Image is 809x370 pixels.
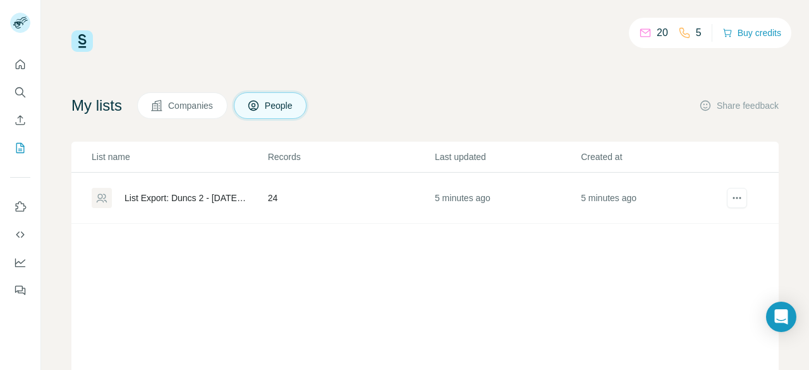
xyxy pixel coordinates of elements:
div: Open Intercom Messenger [766,302,796,332]
button: Enrich CSV [10,109,30,132]
button: Use Surfe API [10,223,30,246]
h4: My lists [71,96,122,116]
button: Share feedback [699,99,779,112]
button: Quick start [10,53,30,76]
p: Last updated [435,151,580,163]
p: List name [92,151,267,163]
button: Dashboard [10,251,30,274]
p: 5 [696,25,702,40]
p: Created at [581,151,726,163]
p: 20 [657,25,668,40]
button: actions [727,188,747,208]
div: List Export: Duncs 2 - [DATE] 03:12 [125,192,246,204]
td: 5 minutes ago [580,173,726,224]
button: Feedback [10,279,30,302]
td: 5 minutes ago [434,173,580,224]
button: Buy credits [722,24,781,42]
td: 24 [267,173,434,224]
button: Use Surfe on LinkedIn [10,195,30,218]
button: My lists [10,137,30,159]
img: Surfe Logo [71,30,93,52]
span: Companies [168,99,214,112]
p: Records [268,151,434,163]
span: People [265,99,294,112]
button: Search [10,81,30,104]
